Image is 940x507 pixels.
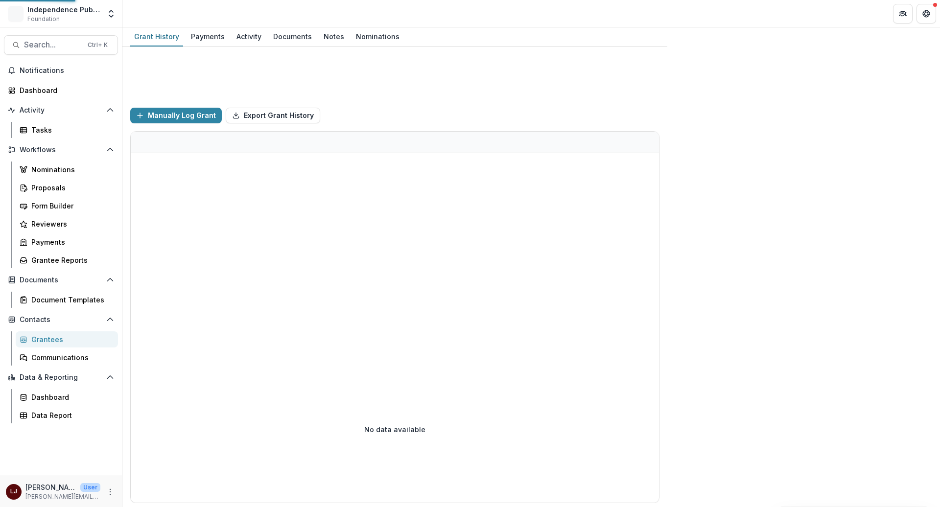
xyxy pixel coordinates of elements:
div: Dashboard [31,392,110,402]
button: Open entity switcher [104,4,118,23]
a: Dashboard [4,82,118,98]
button: Get Help [916,4,936,23]
span: Workflows [20,146,102,154]
button: Open Documents [4,272,118,288]
div: Dashboard [20,85,110,95]
div: Nominations [352,29,403,44]
div: Reviewers [31,219,110,229]
a: Grantees [16,331,118,347]
div: Proposals [31,183,110,193]
a: Reviewers [16,216,118,232]
a: Documents [269,27,316,46]
div: Activity [233,29,265,44]
a: Communications [16,349,118,366]
button: Open Contacts [4,312,118,327]
div: Communications [31,352,110,363]
a: Grantee Reports [16,252,118,268]
p: User [80,483,100,492]
a: Payments [187,27,229,46]
button: Search... [4,35,118,55]
a: Dashboard [16,389,118,405]
a: Activity [233,27,265,46]
div: Ctrl + K [86,40,110,50]
a: Nominations [352,27,403,46]
button: Partners [893,4,913,23]
div: Tasks [31,125,110,135]
div: Grantees [31,334,110,345]
div: Grant History [130,29,183,44]
button: Notifications [4,63,118,78]
a: Form Builder [16,198,118,214]
span: Notifications [20,67,114,75]
button: More [104,486,116,498]
div: Grantee Reports [31,255,110,265]
p: [PERSON_NAME][EMAIL_ADDRESS][DOMAIN_NAME] [25,492,100,501]
button: Open Activity [4,102,118,118]
a: Nominations [16,161,118,178]
span: Search... [24,40,82,49]
div: Data Report [31,410,110,420]
div: Form Builder [31,201,110,211]
div: Lorraine Jabouin [10,488,17,495]
span: Data & Reporting [20,373,102,382]
span: Foundation [27,15,60,23]
a: Payments [16,234,118,250]
a: Grant History [130,27,183,46]
div: Notes [320,29,348,44]
div: Nominations [31,164,110,175]
p: [PERSON_NAME] [25,482,76,492]
a: Data Report [16,407,118,423]
div: Independence Public Media Foundation [27,4,100,15]
span: Documents [20,276,102,284]
button: Open Workflows [4,142,118,158]
a: Proposals [16,180,118,196]
a: Notes [320,27,348,46]
div: Payments [31,237,110,247]
button: Export Grant History [226,108,320,123]
a: Tasks [16,122,118,138]
p: No data available [364,424,425,435]
div: Payments [187,29,229,44]
span: Activity [20,106,102,115]
div: Documents [269,29,316,44]
span: Contacts [20,316,102,324]
button: Manually Log Grant [130,108,222,123]
button: Open Data & Reporting [4,369,118,385]
div: Document Templates [31,295,110,305]
a: Document Templates [16,292,118,308]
